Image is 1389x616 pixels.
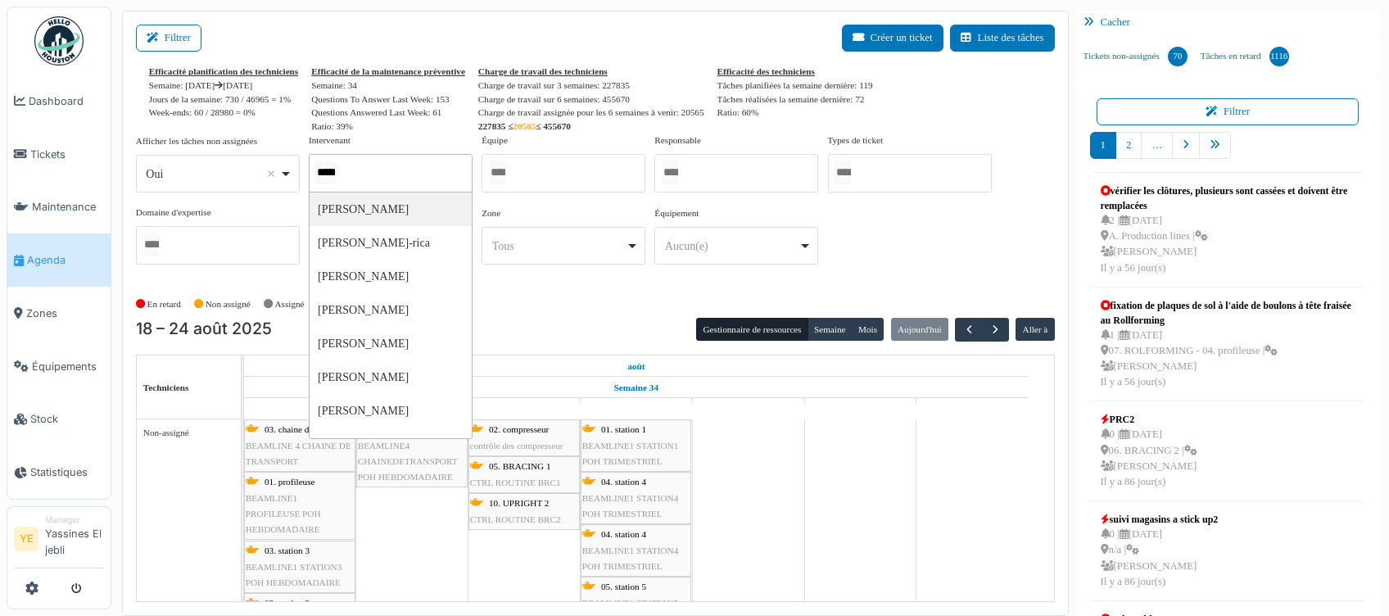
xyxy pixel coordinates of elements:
[246,493,321,534] span: BEAMLINE1 PROFILEUSE POH HEBDOMADAIRE
[478,106,704,120] div: Charge de travail assignée pour les 6 semaines à venir: 20565
[1101,512,1219,527] div: suivi magasins a stick up2
[265,598,310,608] span: 03. station 3
[828,134,884,147] label: Types de ticket
[206,297,251,311] label: Non assigné
[265,424,348,434] span: 03. chaine de transport
[1101,298,1355,328] div: fixation de plaques de sol à l'aide de boulons à tête fraisée au Rollforming
[1097,179,1360,280] a: vérifier les clôtures, plusieurs sont cassées et doivent être remplacées 2 |[DATE] A. Production ...
[30,464,104,480] span: Statistiques
[950,25,1055,52] button: Liste des tâches
[136,319,272,339] h2: 18 – 24 août 2025
[149,79,298,93] div: Semaine: [DATE] [DATE]
[149,65,298,79] div: Efficacité planification des techniciens
[478,65,704,79] div: Charge de travail des techniciens
[1269,47,1289,66] div: 1116
[147,297,181,311] label: En retard
[14,514,104,568] a: YE ManagerYassines El jebli
[45,514,104,564] li: Yassines El jebli
[310,428,472,461] div: Maati Ech charoui
[1141,132,1173,159] a: …
[136,206,211,220] label: Domaine d'expertise
[311,120,465,134] div: Ratio: 39%
[1168,47,1188,66] div: 70
[246,441,351,466] span: BEAMLINE 4 CHAINE DE TRANSPORT
[310,327,472,360] div: [PERSON_NAME]
[1090,132,1366,172] nav: pager
[1077,34,1194,79] a: Tickets non-assignés
[246,562,342,587] span: BEAMLINE1 STATION3 POH HEBDOMADAIRE
[662,161,678,184] input: Tous
[1115,132,1142,159] a: 2
[582,546,679,571] span: BEAMLINE1 STATION4 POH TRIMESTRIEL
[310,192,472,226] div: [PERSON_NAME]
[309,134,351,147] label: Intervenant
[310,260,472,293] div: [PERSON_NAME]
[7,128,111,181] a: Tickets
[265,546,310,555] span: 03. station 3
[14,527,38,551] li: YE
[954,399,991,419] a: 24 août 2025
[275,297,305,311] label: Assigné
[1097,508,1223,594] a: suivi magasins a stick up2 0 |[DATE] n/a | [PERSON_NAME]Il y a 86 jour(s)
[136,25,201,52] button: Filtrer
[7,181,111,234] a: Maintenance
[315,161,335,184] input: Tous
[1101,183,1355,213] div: vérifier les clôtures, plusieurs sont cassées et doivent être remplacées
[29,93,104,109] span: Dashboard
[852,318,885,341] button: Mois
[717,93,873,106] div: Tâches réalisées la semaine dernière: 72
[26,306,104,321] span: Zones
[489,498,549,508] span: 10. UPRIGHT 2
[489,424,549,434] span: 02. compresseur
[619,399,654,419] a: 21 août 2025
[470,478,561,487] span: CTRL ROUTINE BRC1
[311,94,431,104] span: translation missing: fr.stat.questions_to_answer_last_week
[310,226,472,260] div: [PERSON_NAME]-rica
[505,399,542,419] a: 20 août 2025
[7,340,111,393] a: Équipements
[891,318,948,341] button: Aujourd'hui
[717,79,873,93] div: Tâches planifiées la semaine dernière: 119
[310,360,472,394] div: [PERSON_NAME]
[45,514,104,526] div: Manager
[955,318,982,342] button: Précédent
[7,287,111,340] a: Zones
[311,106,465,120] div: : 61
[696,318,808,341] button: Gestionnaire de ressources
[143,426,234,440] div: Non-assigné
[601,477,646,487] span: 04. station 4
[143,383,189,392] span: Techniciens
[489,461,551,471] span: 05. BRACING 1
[7,446,111,499] a: Statistiques
[7,233,111,287] a: Agenda
[136,134,257,148] label: Afficher les tâches non assignées
[717,65,873,79] div: Efficacité des techniciens
[835,161,851,184] input: Tous
[482,134,508,147] label: Équipe
[492,238,626,255] div: Tous
[601,582,646,591] span: 05. station 5
[1101,427,1197,490] div: 0 | [DATE] 06. BRACING 2 | [PERSON_NAME] Il y a 86 jour(s)
[654,206,699,220] label: Équipement
[1194,34,1296,79] a: Tâches en retard
[841,399,879,419] a: 23 août 2025
[1101,213,1355,276] div: 2 | [DATE] A. Production lines | [PERSON_NAME] Il y a 56 jour(s)
[478,79,704,93] div: Charge de travail sur 3 semaines: 227835
[310,293,472,327] div: [PERSON_NAME]
[30,147,104,162] span: Tickets
[470,514,561,524] span: CTRL ROUTINE BRC2
[1101,412,1197,427] div: PRC2
[311,65,465,79] div: Efficacité de la maintenance préventive
[283,399,317,419] a: 18 août 2025
[842,25,943,52] button: Créer un ticket
[717,106,873,120] div: Ratio: 60%
[601,424,646,434] span: 01. station 1
[27,252,104,268] span: Agenda
[358,441,458,482] span: BEAMLINE4 CHAINEDETRANSPORT POH HEBDOMADAIRE
[263,165,279,182] button: Remove item: 'yes'
[654,134,701,147] label: Responsable
[311,107,428,117] span: translation missing: fr.stat.questions_answered_last_week
[30,411,104,427] span: Stock
[34,16,84,66] img: Badge_color-CXgf-gQk.svg
[1097,98,1360,125] button: Filtrer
